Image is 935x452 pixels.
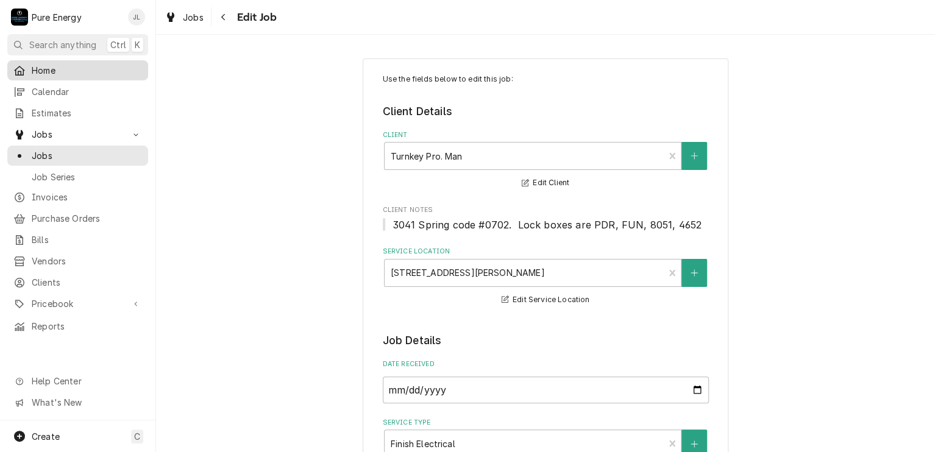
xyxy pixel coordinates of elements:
span: Bills [32,233,142,246]
p: Use the fields below to edit this job: [383,74,709,85]
span: Calendar [32,85,142,98]
div: Date Received [383,359,709,403]
a: Jobs [160,7,208,27]
div: Pure Energy's Avatar [11,9,28,26]
button: Navigate back [214,7,233,27]
label: Client [383,130,709,140]
label: Service Location [383,247,709,256]
span: Purchase Orders [32,212,142,225]
svg: Create New Client [691,152,698,160]
span: Edit Job [233,9,277,26]
span: Ctrl [110,38,126,51]
label: Service Type [383,418,709,428]
button: Create New Location [681,259,707,287]
span: Invoices [32,191,142,203]
a: Reports [7,316,148,336]
div: Client Notes [383,205,709,231]
button: Edit Service Location [500,292,592,308]
div: Service Location [383,247,709,307]
a: Purchase Orders [7,208,148,228]
a: Job Series [7,167,148,187]
span: Clients [32,276,142,289]
button: Create New Client [681,142,707,170]
svg: Create New Location [691,269,698,277]
div: Client [383,130,709,191]
span: Client Notes [383,205,709,215]
a: Invoices [7,187,148,207]
span: Job Series [32,171,142,183]
span: Search anything [29,38,96,51]
button: Edit Client [520,175,571,191]
div: JL [128,9,145,26]
a: Home [7,60,148,80]
span: Vendors [32,255,142,267]
span: Home [32,64,142,77]
a: Go to What's New [7,392,148,412]
div: P [11,9,28,26]
label: Date Received [383,359,709,369]
div: James Linnenkamp's Avatar [128,9,145,26]
span: Pricebook [32,297,124,310]
svg: Create New Service [691,440,698,448]
a: Go to Pricebook [7,294,148,314]
a: Go to Jobs [7,124,148,144]
input: yyyy-mm-dd [383,376,709,403]
a: Go to Help Center [7,371,148,391]
div: Pure Energy [32,11,82,24]
a: Calendar [7,82,148,102]
span: Jobs [32,149,142,162]
legend: Job Details [383,333,709,348]
span: Create [32,431,60,442]
span: C [134,430,140,443]
a: Bills [7,230,148,250]
span: Client Notes [383,217,709,232]
span: Jobs [183,11,204,24]
span: What's New [32,396,141,409]
a: Estimates [7,103,148,123]
span: 3041 Spring code #0702. Lock boxes are PDR, FUN, 8051, 4652 [393,219,702,231]
span: Help Center [32,375,141,387]
span: Estimates [32,107,142,119]
a: Clients [7,272,148,292]
a: Jobs [7,146,148,166]
button: Search anythingCtrlK [7,34,148,55]
span: K [135,38,140,51]
span: Reports [32,320,142,333]
span: Jobs [32,128,124,141]
legend: Client Details [383,104,709,119]
a: Vendors [7,251,148,271]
